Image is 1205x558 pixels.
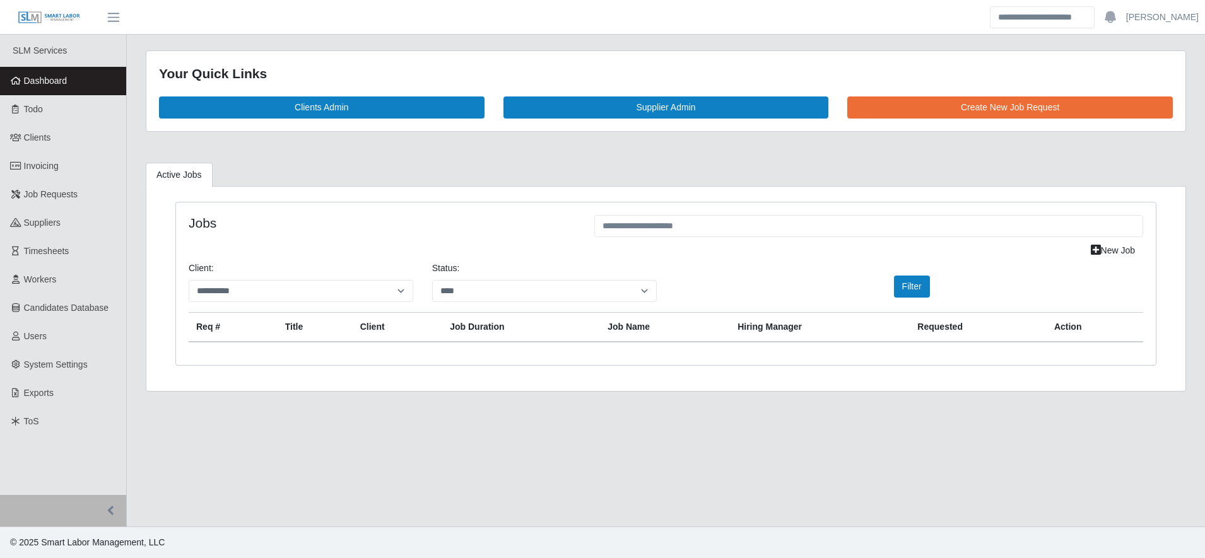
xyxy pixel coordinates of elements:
span: Workers [24,274,57,284]
img: SLM Logo [18,11,81,25]
span: Timesheets [24,246,69,256]
span: Candidates Database [24,303,109,313]
a: Clients Admin [159,96,485,119]
span: Suppliers [24,218,61,228]
th: Job Name [600,312,730,342]
span: Users [24,331,47,341]
th: Action [1047,312,1143,342]
button: Filter [894,276,930,298]
th: Hiring Manager [730,312,910,342]
span: ToS [24,416,39,426]
label: Client: [189,262,214,275]
span: Dashboard [24,76,68,86]
span: System Settings [24,359,88,369]
span: SLM Services [13,45,67,55]
a: Create New Job Request [847,96,1173,119]
span: © 2025 Smart Labor Management, LLC [10,537,165,547]
th: Req # [189,312,278,342]
span: Invoicing [24,161,59,171]
label: Status: [432,262,460,275]
span: Clients [24,132,51,142]
th: Job Duration [442,312,600,342]
h4: Jobs [189,215,575,231]
span: Job Requests [24,189,78,199]
th: Title [278,312,353,342]
input: Search [990,6,1095,28]
th: Client [353,312,442,342]
th: Requested [910,312,1047,342]
a: New Job [1083,240,1143,262]
a: [PERSON_NAME] [1126,11,1199,24]
span: Exports [24,388,54,398]
div: Your Quick Links [159,64,1173,84]
span: Todo [24,104,43,114]
a: Supplier Admin [503,96,829,119]
a: Active Jobs [146,163,213,187]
